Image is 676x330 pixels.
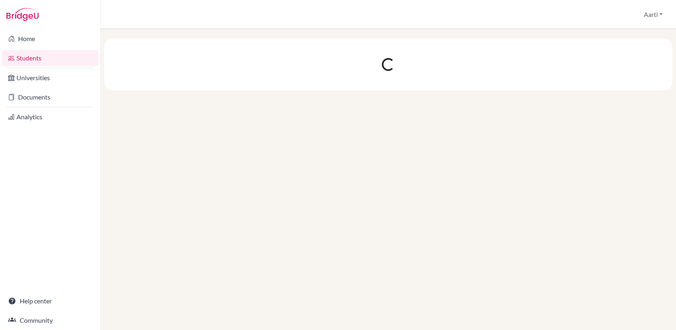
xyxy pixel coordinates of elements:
[2,109,99,125] a: Analytics
[2,89,99,105] a: Documents
[640,7,666,22] button: Aarti
[2,31,99,47] a: Home
[6,8,39,21] img: Bridge-U
[2,293,99,309] a: Help center
[2,50,99,66] a: Students
[2,312,99,328] a: Community
[2,70,99,86] a: Universities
